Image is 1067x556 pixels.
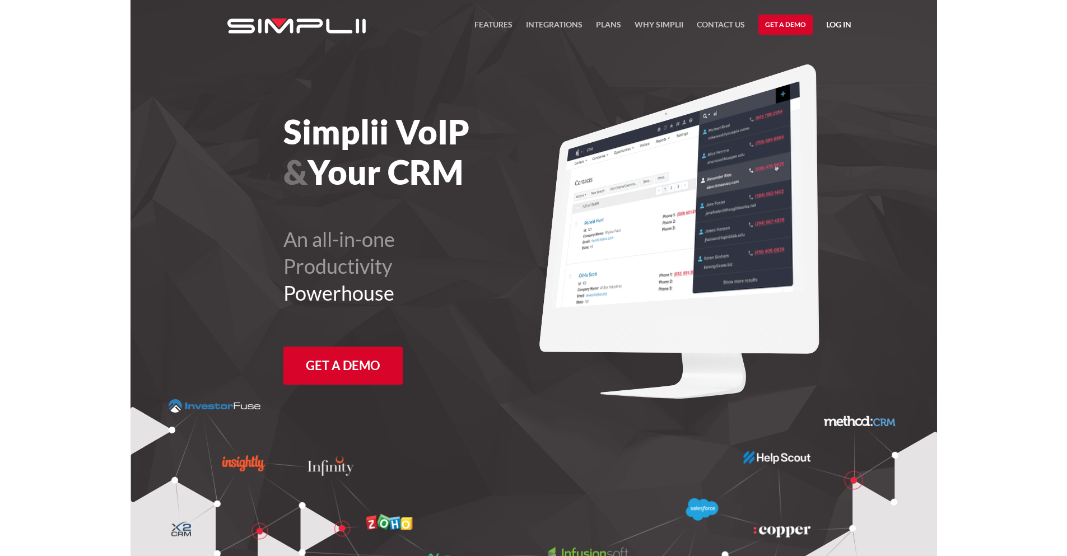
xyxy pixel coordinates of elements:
[826,18,851,35] a: Log in
[596,18,621,38] a: Plans
[526,18,583,38] a: Integrations
[283,226,595,306] h2: An all-in-one Productivity
[283,152,307,192] span: &
[227,18,366,34] img: Simplii
[758,15,813,35] a: Get a Demo
[283,111,595,192] h1: Simplii VoIP Your CRM
[635,18,683,38] a: Why Simplii
[697,18,745,38] a: Contact US
[283,281,394,305] span: Powerhouse
[474,18,512,38] a: FEATURES
[283,347,403,385] a: Get a Demo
